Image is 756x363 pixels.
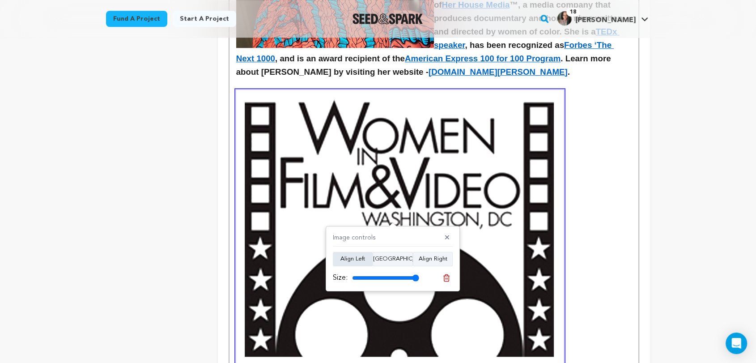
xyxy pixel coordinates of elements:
[173,11,236,27] a: Start a project
[434,27,620,50] a: TEDx speaker
[557,11,572,26] img: Alyscia-Cunningham-2021-crop-copy.jpg
[575,17,636,24] span: [PERSON_NAME]
[442,234,453,243] button: ✕
[413,252,453,266] button: Align Right
[333,233,376,243] h4: Image controls
[556,9,650,28] span: Alyscia C.'s Profile
[333,252,373,266] button: Align Left
[429,67,568,77] a: [DOMAIN_NAME][PERSON_NAME]
[726,333,747,354] div: Open Intercom Messenger
[405,54,561,63] a: American Express 100 for 100 Program
[557,11,636,26] div: Alyscia C.'s Profile
[373,252,413,266] button: [GEOGRAPHIC_DATA]
[556,9,650,26] a: Alyscia C.'s Profile
[353,13,423,24] a: Seed&Spark Homepage
[353,13,423,24] img: Seed&Spark Logo Dark Mode
[106,11,167,27] a: Fund a project
[333,273,348,283] label: Size:
[236,40,614,63] a: Forbes ‘The Next 1000
[566,8,580,17] span: 18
